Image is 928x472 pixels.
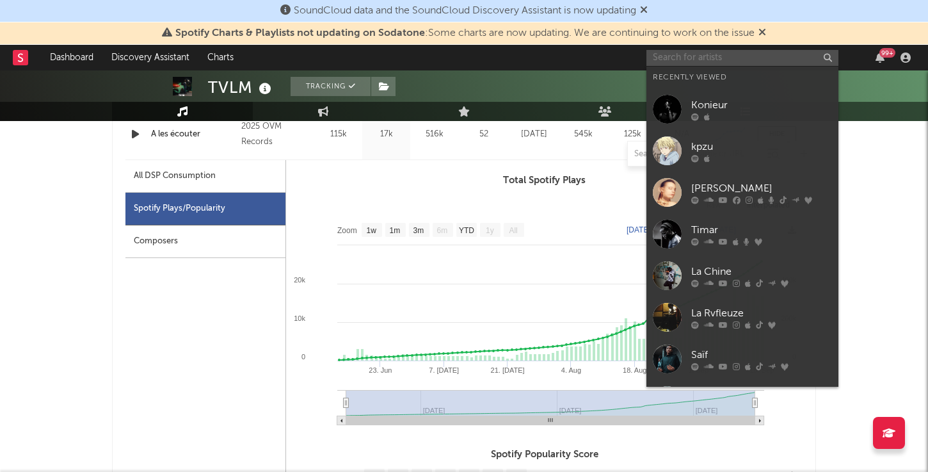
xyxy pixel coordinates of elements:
a: Dashboard [41,45,102,70]
text: 3m [413,226,424,235]
text: All [509,226,517,235]
div: 99 + [879,48,895,58]
span: Dismiss [758,28,766,38]
div: 516k [413,128,455,141]
a: A les écouter [151,128,235,141]
div: 17k [365,128,407,141]
text: 1y [486,226,494,235]
div: Spotify Plays/Popularity [125,193,285,225]
a: VEN1 [646,380,838,421]
div: 52 [461,128,506,141]
a: Timar [646,213,838,255]
a: kpzu [646,130,838,172]
div: 545k [562,128,605,141]
text: 10k [294,314,305,322]
h3: Total Spotify Plays [286,173,803,188]
button: Tracking [291,77,371,96]
div: Recently Viewed [653,70,832,85]
text: 1w [367,226,377,235]
text: 23. Jun [369,366,392,374]
text: 6m [437,226,448,235]
text: 4. Aug [561,366,581,374]
text: YTD [459,226,474,235]
span: : Some charts are now updating. We are continuing to work on the issue [175,28,755,38]
span: SoundCloud data and the SoundCloud Discovery Assistant is now updating [294,6,636,16]
text: 7. [DATE] [429,366,459,374]
text: 21. [DATE] [491,366,525,374]
div: Composers [125,225,285,258]
text: Zoom [337,226,357,235]
span: Spotify Charts & Playlists not updating on Sodatone [175,28,425,38]
button: 99+ [876,53,884,63]
a: Charts [198,45,243,70]
a: Saïf [646,338,838,380]
div: La Chine [691,264,832,279]
a: La Rvfleuze [646,297,838,338]
input: Search by song name or URL [628,149,763,159]
div: Saïf [691,347,832,362]
div: Timar [691,222,832,238]
text: 18. Aug [623,366,646,374]
div: kpzu [691,139,832,154]
div: [DATE] [513,128,556,141]
div: All DSP Consumption [134,168,216,184]
span: Dismiss [640,6,648,16]
text: 1m [390,226,401,235]
a: La Chine [646,255,838,297]
input: Search for artists [646,50,838,66]
h3: Spotify Popularity Score [286,447,803,462]
div: [PERSON_NAME] [691,181,832,196]
div: 2025 OVM Records [241,119,311,150]
text: 20k [294,276,305,284]
div: 125k [611,128,654,141]
a: Konieur [646,88,838,130]
div: Konieur [691,97,832,113]
div: 115k [317,128,359,141]
div: La Rvfleuze [691,305,832,321]
a: [PERSON_NAME] [646,172,838,213]
text: 0 [301,353,305,361]
text: [DATE] [627,225,651,234]
div: TVLM [208,77,275,98]
a: Discovery Assistant [102,45,198,70]
div: All DSP Consumption [125,160,285,193]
